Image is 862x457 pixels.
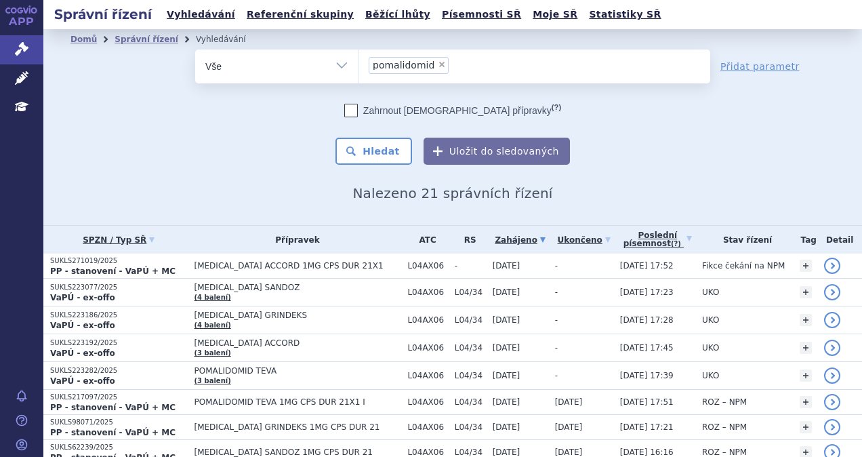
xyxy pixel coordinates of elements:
[196,29,264,49] li: Vyhledávání
[824,312,840,328] a: detail
[194,261,401,271] span: [MEDICAL_DATA] ACCORD 1MG CPS DUR 21X1
[455,261,486,271] span: -
[194,321,231,329] a: (4 balení)
[115,35,178,44] a: Správní řízení
[555,343,558,353] span: -
[438,60,446,68] span: ×
[243,5,358,24] a: Referenční skupiny
[824,284,840,300] a: detail
[407,422,447,432] span: L04AX06
[702,287,719,297] span: UKO
[817,226,862,254] th: Detail
[194,294,231,301] a: (4 balení)
[438,5,525,24] a: Písemnosti SŘ
[552,103,561,112] abbr: (?)
[50,349,115,358] strong: VaPÚ - ex-offo
[50,418,188,427] p: SUKLS98071/2025
[50,266,176,276] strong: PP - stanovení - VaPÚ + MC
[407,371,447,380] span: L04AX06
[493,231,548,250] a: Zahájeno
[493,343,520,353] span: [DATE]
[800,370,812,382] a: +
[455,315,486,325] span: L04/34
[555,287,558,297] span: -
[800,314,812,326] a: +
[188,226,401,254] th: Přípravek
[194,422,401,432] span: [MEDICAL_DATA] GRINDEKS 1MG CPS DUR 21
[493,448,520,457] span: [DATE]
[448,226,486,254] th: RS
[529,5,581,24] a: Moje SŘ
[671,240,681,248] abbr: (?)
[344,104,561,117] label: Zahrnout [DEMOGRAPHIC_DATA] přípravky
[555,448,583,457] span: [DATE]
[702,343,719,353] span: UKO
[455,397,486,407] span: L04/34
[194,283,401,292] span: [MEDICAL_DATA] SANDOZ
[493,371,520,380] span: [DATE]
[50,428,176,437] strong: PP - stanovení - VaPÚ + MC
[620,315,674,325] span: [DATE] 17:28
[620,448,674,457] span: [DATE] 16:16
[50,443,188,452] p: SUKLS62239/2025
[407,448,447,457] span: L04AX06
[493,315,520,325] span: [DATE]
[702,448,747,457] span: ROZ – NPM
[70,35,97,44] a: Domů
[695,226,793,254] th: Stav řízení
[50,283,188,292] p: SUKLS223077/2025
[194,397,401,407] span: POMALIDOMID TEVA 1MG CPS DUR 21X1 I
[455,448,486,457] span: L04/34
[702,422,747,432] span: ROZ – NPM
[555,422,583,432] span: [DATE]
[194,311,401,320] span: [MEDICAL_DATA] GRINDEKS
[702,315,719,325] span: UKO
[585,5,665,24] a: Statistiky SŘ
[800,421,812,433] a: +
[800,286,812,298] a: +
[702,397,747,407] span: ROZ – NPM
[702,261,785,271] span: Fikce čekání na NPM
[194,448,401,457] span: [MEDICAL_DATA] SANDOZ 1MG CPS DUR 21
[407,343,447,353] span: L04AX06
[620,287,674,297] span: [DATE] 17:23
[800,396,812,408] a: +
[555,371,558,380] span: -
[824,367,840,384] a: detail
[401,226,447,254] th: ATC
[620,397,674,407] span: [DATE] 17:51
[50,393,188,402] p: SUKLS217097/2025
[43,5,163,24] h2: Správní řízení
[620,226,695,254] a: Poslednípísemnost(?)
[50,366,188,376] p: SUKLS223282/2025
[50,311,188,320] p: SUKLS223186/2025
[424,138,570,165] button: Uložit do sledovaných
[50,231,188,250] a: SPZN / Typ SŘ
[800,260,812,272] a: +
[335,138,412,165] button: Hledat
[824,258,840,274] a: detail
[824,340,840,356] a: detail
[493,422,520,432] span: [DATE]
[50,338,188,348] p: SUKLS223192/2025
[824,419,840,435] a: detail
[455,422,486,432] span: L04/34
[620,422,674,432] span: [DATE] 17:21
[555,315,558,325] span: -
[407,397,447,407] span: L04AX06
[407,261,447,271] span: L04AX06
[50,256,188,266] p: SUKLS271019/2025
[555,231,613,250] a: Ukončeno
[407,315,447,325] span: L04AX06
[555,397,583,407] span: [DATE]
[493,287,520,297] span: [DATE]
[407,287,447,297] span: L04AX06
[620,343,674,353] span: [DATE] 17:45
[493,397,520,407] span: [DATE]
[555,261,558,271] span: -
[824,394,840,410] a: detail
[50,321,115,330] strong: VaPÚ - ex-offo
[50,376,115,386] strong: VaPÚ - ex-offo
[702,371,719,380] span: UKO
[455,343,486,353] span: L04/34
